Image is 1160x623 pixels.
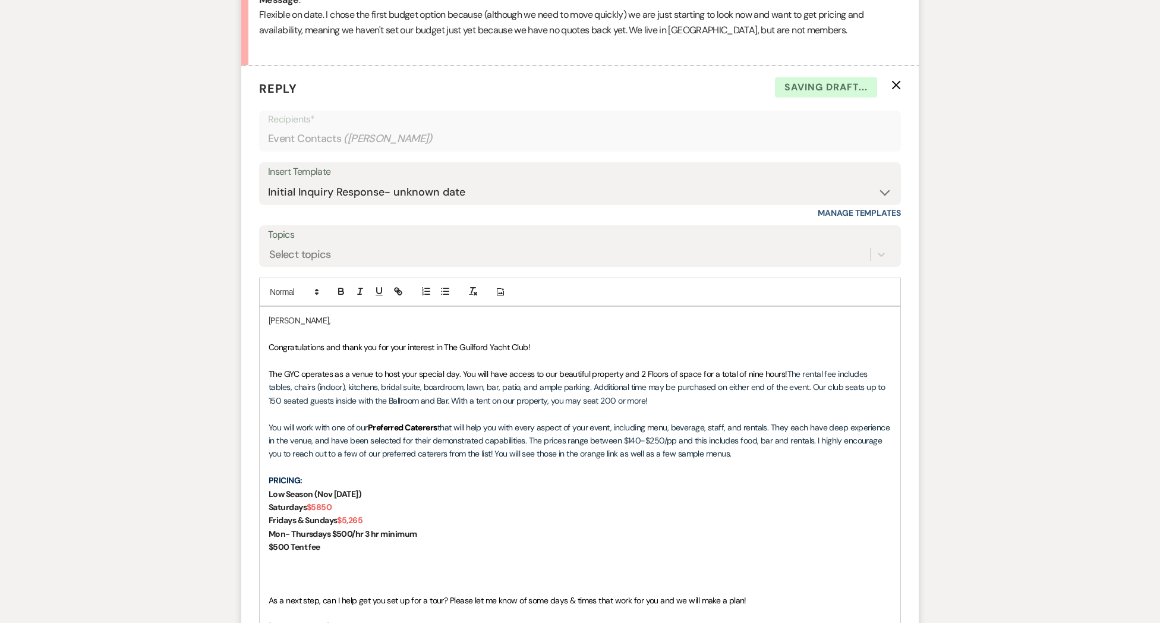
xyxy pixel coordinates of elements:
div: Select topics [269,247,331,263]
span: The GYC operates as a venue to host your special day. You will have access to our beautiful prope... [269,369,787,379]
p: [PERSON_NAME], [269,314,891,327]
span: The rental fee includes tables, chairs (indoor), kitchens, bridal suite, boardroom, lawn, bar, pa... [269,369,887,406]
a: Manage Templates [818,207,901,218]
strong: Preferred Caterers [368,422,437,433]
span: that will help you with every aspect of your event, including menu, beverage, staff, and rentals.... [269,422,891,460]
p: Recipients* [268,112,892,127]
strong: Mon- Thursdays $500/hr 3 hr minimum [269,528,417,539]
span: Reply [259,81,297,96]
span: As a next step, can I help get you set up for a tour? Please let me know of some days & times tha... [269,595,746,606]
strong: Fridays & Sundays [269,515,337,526]
strong: Saturdays [269,502,307,512]
strong: PRICING: [269,475,302,486]
span: Congratulations and thank you for your interest in The Guilford Yacht Club! [269,342,530,353]
div: Event Contacts [268,127,892,150]
span: You will work with one of our [269,422,368,433]
strong: $5850 [307,502,332,512]
div: Insert Template [268,163,892,181]
span: ( [PERSON_NAME] ) [343,131,433,147]
strong: $5,265 [337,515,363,526]
label: Topics [268,226,892,244]
strong: $500 Tent fee [269,542,320,552]
strong: Low Season (Nov [DATE]) [269,489,361,499]
span: Saving draft... [775,77,877,97]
